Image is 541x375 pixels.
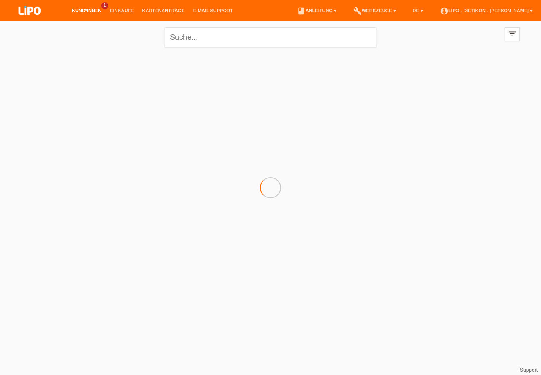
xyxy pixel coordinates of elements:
[189,8,237,13] a: E-Mail Support
[409,8,427,13] a: DE ▾
[436,8,537,13] a: account_circleLIPO - Dietikon - [PERSON_NAME] ▾
[68,8,106,13] a: Kund*innen
[440,7,448,15] i: account_circle
[508,29,517,38] i: filter_list
[101,2,108,9] span: 1
[349,8,400,13] a: buildWerkzeuge ▾
[106,8,138,13] a: Einkäufe
[353,7,362,15] i: build
[297,7,306,15] i: book
[8,17,51,24] a: LIPO pay
[293,8,341,13] a: bookAnleitung ▾
[520,367,538,373] a: Support
[165,27,376,47] input: Suche...
[138,8,189,13] a: Kartenanträge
